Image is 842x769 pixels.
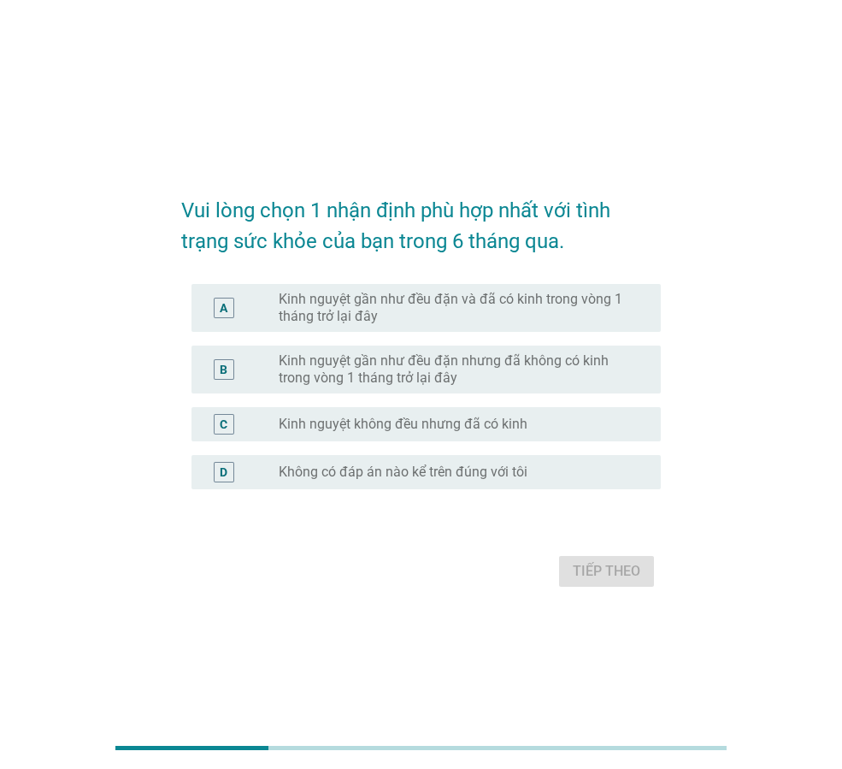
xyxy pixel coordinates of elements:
div: C [220,415,227,433]
label: Kinh nguyệt gần như đều đặn nhưng đã không có kinh trong vòng 1 tháng trở lại đây [279,352,633,387]
label: Không có đáp án nào kể trên đúng với tôi [279,464,527,481]
div: A [220,299,227,316]
div: D [220,463,227,481]
div: B [220,360,227,378]
h2: Vui lòng chọn 1 nhận định phù hợp nhất với tình trạng sức khỏe của bạn trong 6 tháng qua. [181,178,661,257]
label: Kinh nguyệt gần như đều đặn và đã có kinh trong vòng 1 tháng trở lại đây [279,291,633,325]
label: Kinh nguyệt không đều nhưng đã có kinh [279,416,527,433]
